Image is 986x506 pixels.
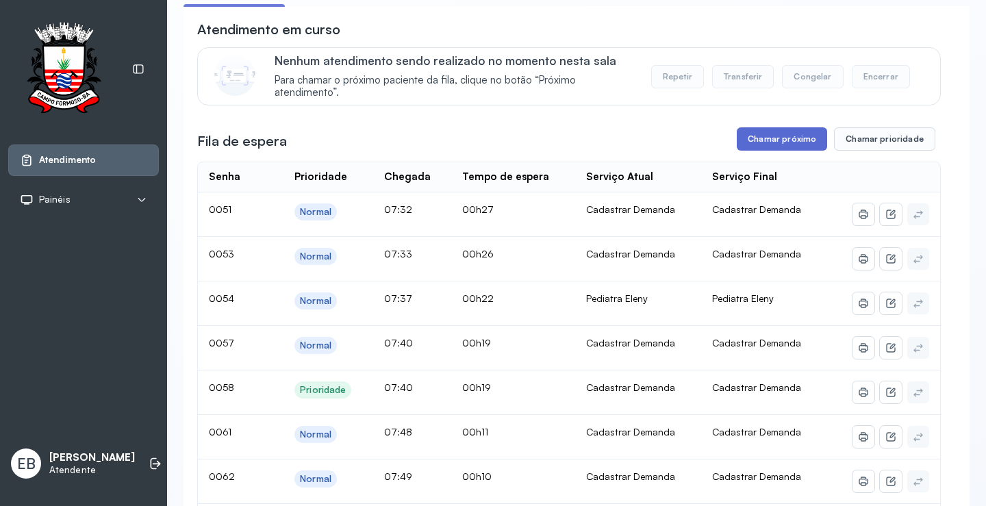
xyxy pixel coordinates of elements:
div: Normal [300,251,331,262]
img: Imagem de CalloutCard [214,55,255,96]
span: 0054 [209,292,234,304]
span: 0053 [209,248,234,260]
span: 00h19 [462,381,491,393]
span: 07:40 [384,337,413,349]
div: Serviço Atual [586,170,653,184]
p: Nenhum atendimento sendo realizado no momento nesta sala [275,53,637,68]
div: Cadastrar Demanda [586,203,690,216]
img: Logotipo do estabelecimento [14,22,113,117]
div: Normal [300,429,331,440]
span: 07:33 [384,248,412,260]
span: Para chamar o próximo paciente da fila, clique no botão “Próximo atendimento”. [275,74,637,100]
span: Cadastrar Demanda [712,203,801,215]
div: Normal [300,295,331,307]
span: 07:32 [384,203,412,215]
h3: Atendimento em curso [197,20,340,39]
span: 00h27 [462,203,494,215]
button: Chamar prioridade [834,127,935,151]
div: Normal [300,206,331,218]
button: Repetir [651,65,704,88]
div: Prioridade [294,170,347,184]
span: Cadastrar Demanda [712,337,801,349]
div: Cadastrar Demanda [586,248,690,260]
div: Cadastrar Demanda [586,381,690,394]
p: Atendente [49,464,135,476]
span: Pediatra Eleny [712,292,774,304]
p: [PERSON_NAME] [49,451,135,464]
span: 00h10 [462,470,492,482]
button: Congelar [782,65,843,88]
button: Encerrar [852,65,910,88]
span: 0061 [209,426,231,438]
div: Cadastrar Demanda [586,470,690,483]
span: 0062 [209,470,235,482]
div: Serviço Final [712,170,777,184]
div: Cadastrar Demanda [586,337,690,349]
div: Cadastrar Demanda [586,426,690,438]
div: Tempo de espera [462,170,549,184]
button: Transferir [712,65,774,88]
span: 07:40 [384,381,413,393]
span: Cadastrar Demanda [712,381,801,393]
span: 0051 [209,203,231,215]
div: Chegada [384,170,431,184]
div: Prioridade [300,384,346,396]
span: 0058 [209,381,234,393]
div: Normal [300,473,331,485]
div: Pediatra Eleny [586,292,690,305]
span: 0057 [209,337,234,349]
span: 07:48 [384,426,412,438]
a: Atendimento [20,153,147,167]
span: Atendimento [39,154,96,166]
h3: Fila de espera [197,131,287,151]
span: Cadastrar Demanda [712,248,801,260]
span: 07:49 [384,470,412,482]
span: 00h26 [462,248,494,260]
button: Chamar próximo [737,127,827,151]
div: Senha [209,170,240,184]
span: Painéis [39,194,71,205]
span: 00h11 [462,426,488,438]
span: Cadastrar Demanda [712,470,801,482]
span: 00h19 [462,337,491,349]
span: 00h22 [462,292,494,304]
span: Cadastrar Demanda [712,426,801,438]
div: Normal [300,340,331,351]
span: 07:37 [384,292,412,304]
